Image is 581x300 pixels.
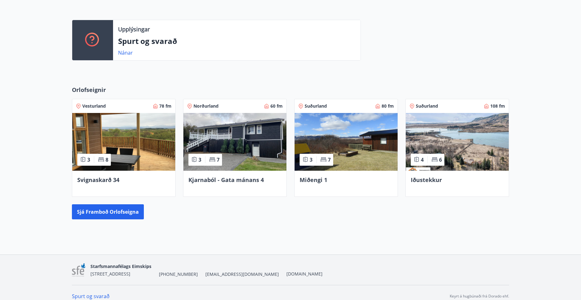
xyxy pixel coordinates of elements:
[72,113,175,171] img: Paella dish
[406,113,509,171] img: Paella dish
[193,103,219,109] span: Norðurland
[90,271,130,277] span: [STREET_ADDRESS]
[72,86,106,94] span: Orlofseignir
[159,271,198,277] span: [PHONE_NUMBER]
[328,156,331,163] span: 7
[421,156,424,163] span: 4
[439,156,442,163] span: 6
[382,103,394,109] span: 80 fm
[72,204,144,219] button: Sjá framboð orlofseigna
[286,271,323,277] a: [DOMAIN_NAME]
[310,156,312,163] span: 3
[205,271,279,277] span: [EMAIL_ADDRESS][DOMAIN_NAME]
[450,293,509,299] p: Keyrt á hugbúnaði frá Dorado ehf.
[82,103,106,109] span: Vesturland
[72,293,110,300] a: Spurt og svarað
[490,103,505,109] span: 108 fm
[305,103,327,109] span: Suðurland
[118,36,356,46] p: Spurt og svarað
[72,263,85,277] img: 7sa1LslLnpN6OqSLT7MqncsxYNiZGdZT4Qcjshc2.png
[90,263,151,269] span: Starfsmannafélags Eimskips
[118,49,133,56] a: Nánar
[106,156,108,163] span: 8
[188,176,264,184] span: Kjarnaból - Gata mánans 4
[416,103,438,109] span: Suðurland
[159,103,171,109] span: 78 fm
[300,176,327,184] span: Miðengi 1
[77,176,119,184] span: Svignaskarð 34
[87,156,90,163] span: 3
[118,25,150,33] p: Upplýsingar
[270,103,283,109] span: 60 fm
[295,113,398,171] img: Paella dish
[217,156,220,163] span: 7
[183,113,286,171] img: Paella dish
[198,156,201,163] span: 3
[411,176,442,184] span: Iðustekkur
